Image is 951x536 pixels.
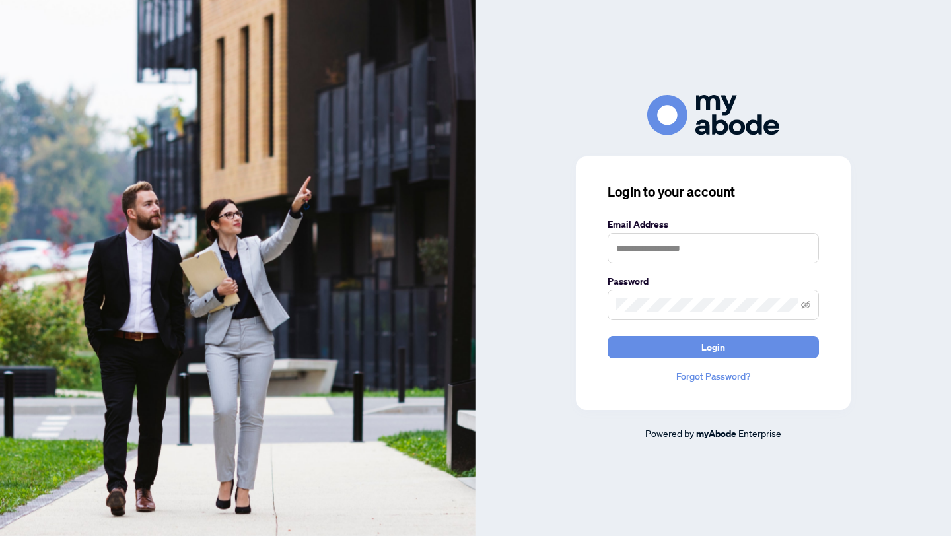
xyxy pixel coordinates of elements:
a: myAbode [696,426,736,441]
span: eye-invisible [801,300,810,310]
img: ma-logo [647,95,779,135]
h3: Login to your account [608,183,819,201]
button: Login [608,336,819,358]
a: Forgot Password? [608,369,819,384]
span: Powered by [645,427,694,439]
span: Login [701,337,725,358]
label: Password [608,274,819,288]
label: Email Address [608,217,819,232]
span: Enterprise [738,427,781,439]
